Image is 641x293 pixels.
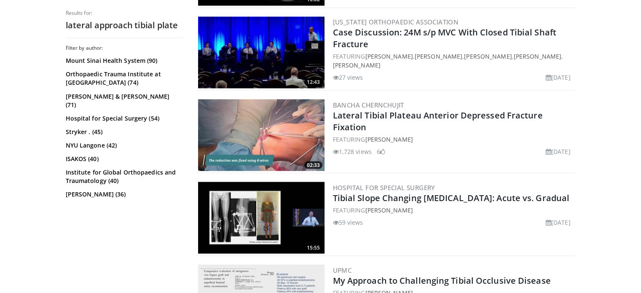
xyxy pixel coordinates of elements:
li: 59 views [333,218,363,226]
span: 15:55 [304,244,322,251]
a: [PERSON_NAME] [365,52,413,60]
a: 02:33 [198,99,325,171]
a: Orthopaedic Trauma Institute at [GEOGRAPHIC_DATA] (74) [66,70,182,87]
a: Hospital for Special Surgery [333,183,435,191]
img: 8a93d199-a2c5-4477-983a-a3145197ba36.300x170_q85_crop-smart_upscale.jpg [198,99,325,171]
li: [DATE] [546,218,571,226]
li: [DATE] [546,73,571,82]
h3: Filter by author: [66,45,184,51]
li: [DATE] [546,147,571,156]
a: 15:55 [198,182,325,253]
a: [PERSON_NAME] [365,135,413,143]
a: Mount Sinai Health System (90) [66,56,182,65]
span: 02:33 [304,161,322,169]
a: [PERSON_NAME] [464,52,512,60]
img: 424a9d83-9749-454e-9c4f-8b92b09fc12d.300x170_q85_crop-smart_upscale.jpg [198,16,325,88]
li: 27 views [333,73,363,82]
div: FEATURING [333,134,574,143]
li: 6 [377,147,385,156]
a: ISAKOS (40) [66,154,182,163]
a: Hospital for Special Surgery (54) [66,114,182,122]
a: [PERSON_NAME] [333,61,381,69]
div: FEATURING , , , , [333,52,574,70]
a: [PERSON_NAME] [365,206,413,214]
div: FEATURING [333,205,574,214]
a: Institute for Global Orthopaedics and Traumatology (40) [66,168,182,185]
a: 12:43 [198,16,325,88]
a: NYU Langone (42) [66,141,182,149]
a: [PERSON_NAME] & [PERSON_NAME] (71) [66,92,182,109]
a: My Approach to Challenging Tibial Occlusive Disease [333,274,551,286]
a: [PERSON_NAME] [514,52,561,60]
li: 1,728 views [333,147,372,156]
a: Tibial Slope Changing [MEDICAL_DATA]: Acute vs. Gradual [333,192,570,203]
a: Bancha Chernchujit [333,100,404,109]
img: e879a523-599e-456d-9fee-67f51c288a27.300x170_q85_crop-smart_upscale.jpg [198,182,325,253]
a: [PERSON_NAME] [415,52,462,60]
a: Case Discussion: 24M s/p MVC With Closed Tibial Shaft Fracture [333,27,556,50]
a: Stryker . (45) [66,127,182,136]
a: [PERSON_NAME] (36) [66,190,182,198]
p: Results for: [66,10,184,16]
h2: lateral approach tibial plate [66,20,184,31]
a: UPMC [333,266,352,274]
a: Lateral Tibial Plateau Anterior Depressed Fracture Fixation [333,109,543,132]
span: 12:43 [304,78,322,86]
a: [US_STATE] Orthopaedic Association [333,18,459,26]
